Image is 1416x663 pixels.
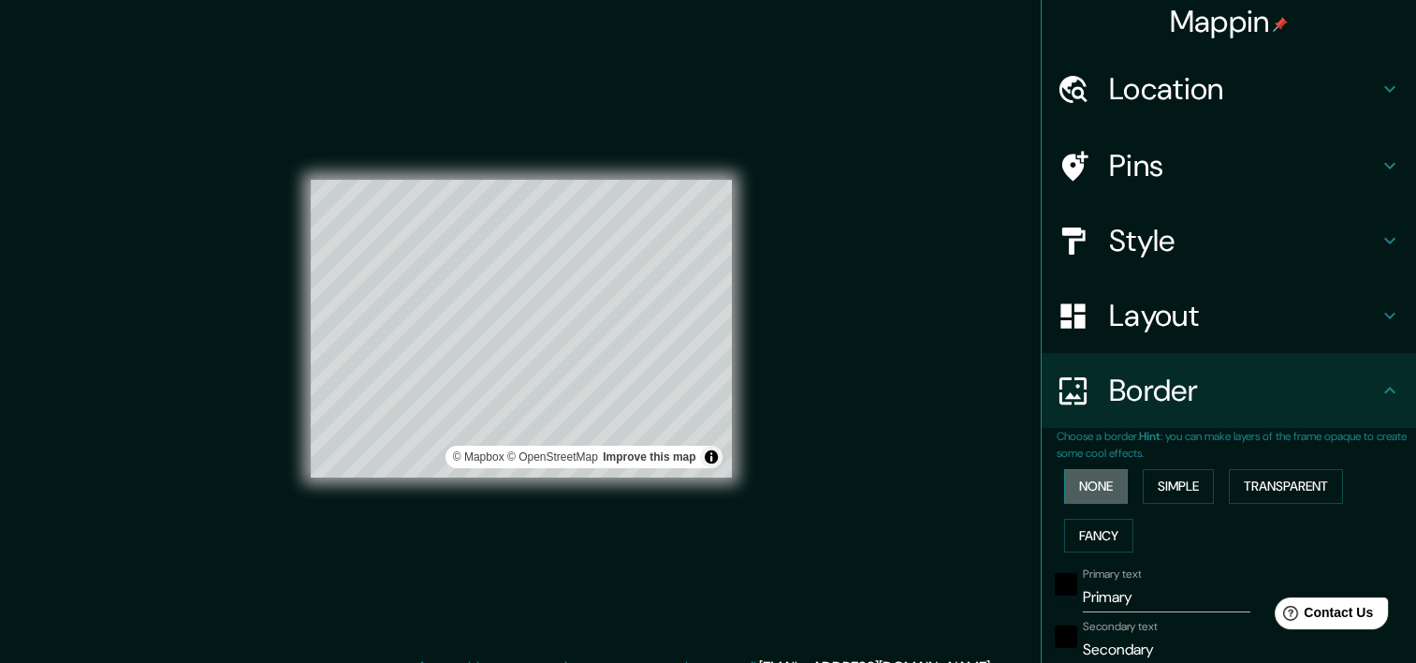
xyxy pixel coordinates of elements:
[1064,469,1128,504] button: None
[1083,567,1141,582] label: Primary text
[1109,372,1379,409] h4: Border
[1042,278,1416,353] div: Layout
[1042,353,1416,428] div: Border
[603,450,695,464] a: Map feedback
[507,450,598,464] a: OpenStreetMap
[1109,297,1379,334] h4: Layout
[700,446,723,468] button: Toggle attribution
[1273,17,1288,32] img: pin-icon.png
[1064,519,1133,553] button: Fancy
[1170,3,1289,40] h4: Mappin
[1057,428,1416,462] p: Choose a border. : you can make layers of the frame opaque to create some cool effects.
[1109,70,1379,108] h4: Location
[1249,590,1395,642] iframe: Help widget launcher
[1042,52,1416,126] div: Location
[453,450,504,464] a: Mapbox
[1229,469,1343,504] button: Transparent
[1042,203,1416,278] div: Style
[1139,429,1161,444] b: Hint
[1109,222,1379,259] h4: Style
[1083,619,1158,635] label: Secondary text
[1055,573,1077,596] button: black
[1109,147,1379,184] h4: Pins
[1143,469,1214,504] button: Simple
[1042,128,1416,203] div: Pins
[1055,626,1077,648] button: black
